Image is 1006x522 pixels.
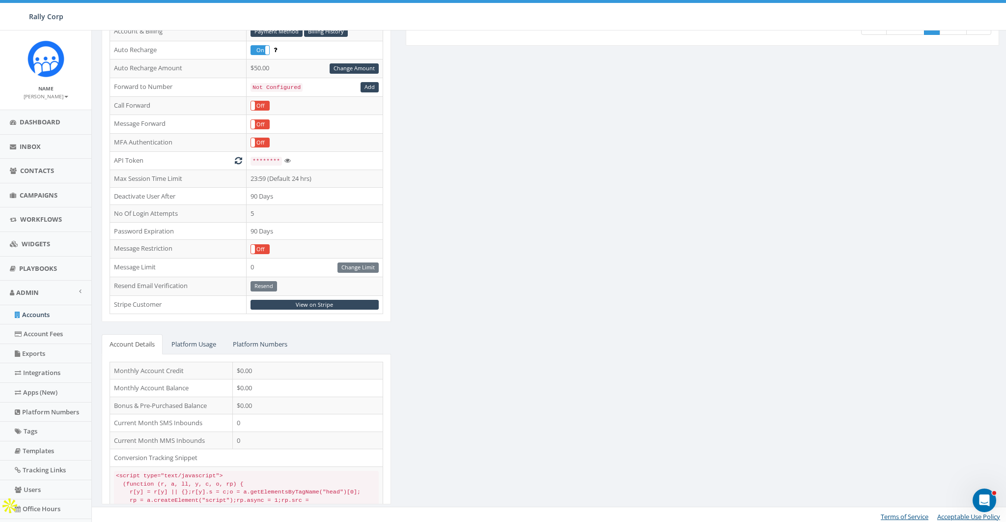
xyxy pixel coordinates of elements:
[251,244,270,254] div: OnOff
[251,83,303,92] code: Not Configured
[233,432,383,449] td: 0
[20,166,54,175] span: Contacts
[102,334,163,354] a: Account Details
[937,512,1000,521] a: Acceptable Use Policy
[22,239,50,248] span: Widgets
[110,295,247,314] td: Stripe Customer
[361,82,379,92] a: Add
[304,27,348,37] a: Billing History
[38,85,54,92] small: Name
[110,205,247,223] td: No Of Login Attempts
[110,152,247,170] td: API Token
[110,397,233,414] td: Bonus & Pre-Purchased Balance
[233,379,383,397] td: $0.00
[251,101,269,110] label: Off
[28,40,64,77] img: Icon_1.png
[233,414,383,432] td: 0
[110,187,247,205] td: Deactivate User After
[110,432,233,449] td: Current Month MMS Inbounds
[110,115,247,134] td: Message Forward
[110,258,247,277] td: Message Limit
[251,245,269,254] label: Off
[110,133,247,152] td: MFA Authentication
[973,489,996,512] iframe: Intercom live chat
[246,258,383,277] td: 0
[235,157,242,164] i: Generate New Token
[251,138,270,147] div: OnOff
[110,22,247,41] td: Account & Billing
[110,277,247,295] td: Resend Email Verification
[246,222,383,240] td: 90 Days
[110,240,247,259] td: Message Restriction
[110,222,247,240] td: Password Expiration
[110,170,247,188] td: Max Session Time Limit
[251,27,303,37] a: Payment Method
[29,12,63,21] span: Rally Corp
[164,334,224,354] a: Platform Usage
[233,397,383,414] td: $0.00
[274,45,277,54] span: Enable to prevent campaign failure.
[24,93,68,100] small: [PERSON_NAME]
[110,362,233,379] td: Monthly Account Credit
[246,170,383,188] td: 23:59 (Default 24 hrs)
[20,117,60,126] span: Dashboard
[330,63,379,74] a: Change Amount
[251,120,269,129] label: Off
[20,215,62,224] span: Workflows
[110,59,247,78] td: Auto Recharge Amount
[251,300,379,310] a: View on Stripe
[110,78,247,96] td: Forward to Number
[19,264,57,273] span: Playbooks
[246,59,383,78] td: $50.00
[251,119,270,129] div: OnOff
[881,512,928,521] a: Terms of Service
[251,46,269,55] label: On
[24,91,68,100] a: [PERSON_NAME]
[246,187,383,205] td: 90 Days
[110,414,233,432] td: Current Month SMS Inbounds
[246,205,383,223] td: 5
[251,101,270,111] div: OnOff
[110,96,247,115] td: Call Forward
[110,449,383,467] td: Conversion Tracking Snippet
[225,334,295,354] a: Platform Numbers
[251,45,270,55] div: OnOff
[20,142,41,151] span: Inbox
[16,288,39,297] span: Admin
[20,191,57,200] span: Campaigns
[110,379,233,397] td: Monthly Account Balance
[110,41,247,59] td: Auto Recharge
[233,362,383,379] td: $0.00
[251,138,269,147] label: Off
